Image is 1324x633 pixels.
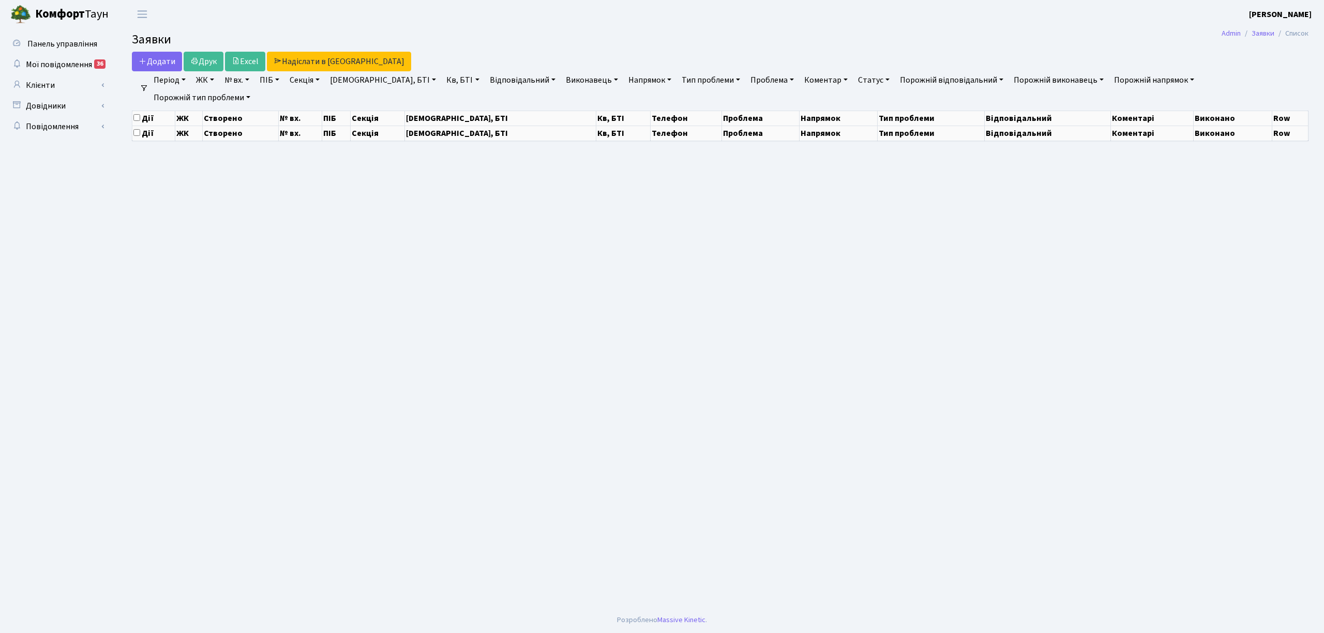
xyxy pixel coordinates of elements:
li: Список [1274,28,1308,39]
a: № вх. [220,71,253,89]
a: Коментар [800,71,852,89]
th: ЖК [175,111,202,126]
th: Тип проблеми [877,111,984,126]
a: Excel [225,52,265,71]
a: [PERSON_NAME] [1249,8,1312,21]
th: [DEMOGRAPHIC_DATA], БТІ [404,126,596,141]
a: Довідники [5,96,109,116]
div: Розроблено . [617,614,707,626]
th: Виконано [1193,126,1272,141]
th: ЖК [175,126,202,141]
a: Надіслати в [GEOGRAPHIC_DATA] [267,52,411,71]
th: ПІБ [322,111,351,126]
a: Відповідальний [486,71,560,89]
th: Row [1272,126,1308,141]
span: Додати [139,56,175,67]
a: [DEMOGRAPHIC_DATA], БТІ [326,71,440,89]
a: Порожній виконавець [1010,71,1108,89]
button: Переключити навігацію [129,6,155,23]
th: Телефон [651,111,722,126]
th: Проблема [721,111,799,126]
a: Статус [854,71,894,89]
th: Напрямок [800,126,877,141]
a: Проблема [746,71,798,89]
a: ПІБ [255,71,283,89]
a: Admin [1222,28,1241,39]
a: Тип проблеми [678,71,744,89]
span: Заявки [132,30,171,49]
th: Виконано [1193,111,1272,126]
th: Тип проблеми [877,126,984,141]
span: Таун [35,6,109,23]
span: Мої повідомлення [26,59,92,70]
nav: breadcrumb [1206,23,1324,44]
a: Порожній тип проблеми [149,89,254,106]
th: № вх. [278,126,322,141]
a: Повідомлення [5,116,109,137]
th: Секція [351,126,405,141]
th: Проблема [721,126,799,141]
a: Додати [132,52,182,71]
th: Коментарі [1111,111,1194,126]
a: Порожній відповідальний [896,71,1007,89]
th: Створено [202,126,278,141]
a: Порожній напрямок [1110,71,1198,89]
a: Заявки [1252,28,1274,39]
th: [DEMOGRAPHIC_DATA], БТІ [404,111,596,126]
th: Коментарі [1111,126,1194,141]
th: Row [1272,111,1308,126]
a: ЖК [192,71,218,89]
a: Кв, БТІ [442,71,483,89]
th: Відповідальний [985,111,1111,126]
div: 36 [94,59,106,69]
a: Панель управління [5,34,109,54]
th: Секція [351,111,405,126]
a: Секція [285,71,324,89]
span: Панель управління [27,38,97,50]
img: logo.png [10,4,31,25]
th: Кв, БТІ [596,126,651,141]
th: Напрямок [800,111,877,126]
th: Кв, БТІ [596,111,651,126]
th: ПІБ [322,126,351,141]
b: Комфорт [35,6,85,22]
th: Дії [132,111,175,126]
a: Період [149,71,190,89]
th: Дії [132,126,175,141]
a: Друк [184,52,223,71]
th: Створено [202,111,278,126]
a: Massive Kinetic [657,614,705,625]
th: № вх. [278,111,322,126]
a: Клієнти [5,75,109,96]
b: [PERSON_NAME] [1249,9,1312,20]
a: Напрямок [624,71,675,89]
th: Телефон [651,126,722,141]
a: Виконавець [562,71,622,89]
th: Відповідальний [985,126,1111,141]
a: Мої повідомлення36 [5,54,109,75]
